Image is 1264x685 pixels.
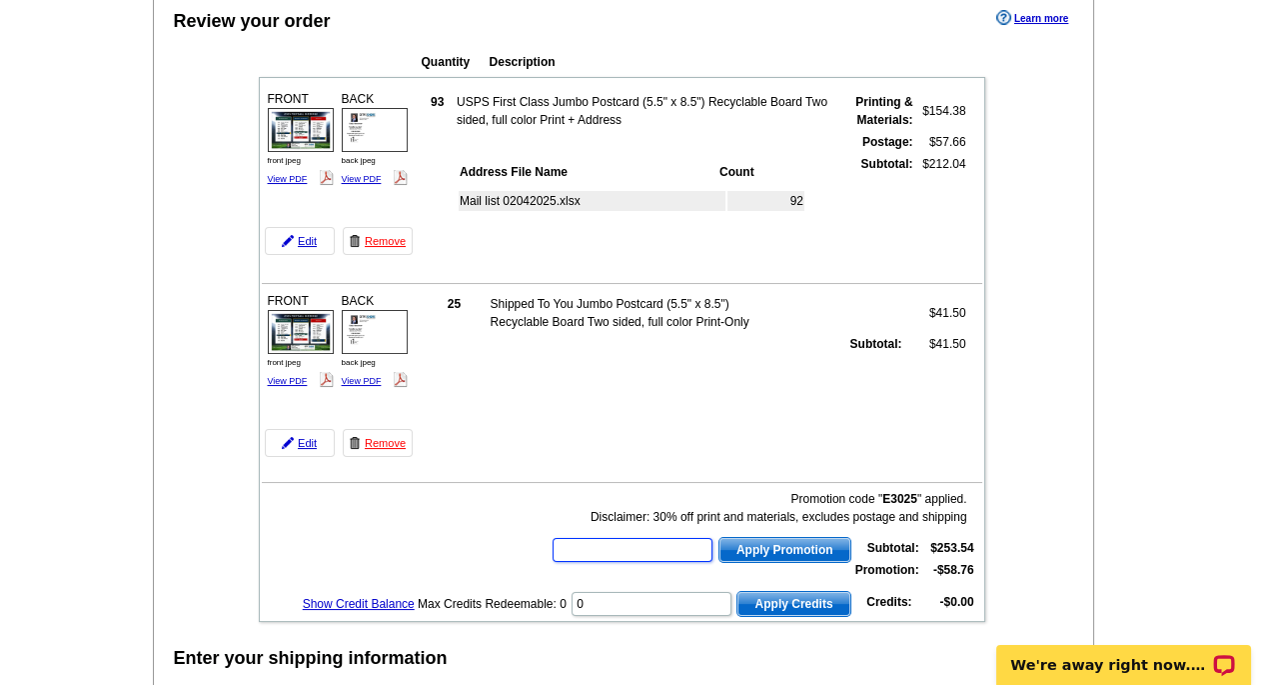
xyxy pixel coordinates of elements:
[448,297,461,311] strong: 25
[342,358,376,367] span: back jpeg
[342,108,408,152] img: small-thumb.jpg
[349,235,361,247] img: trashcan-icon.gif
[303,597,415,611] a: Show Credit Balance
[905,334,967,354] td: $41.50
[265,227,335,255] a: Edit
[916,92,967,130] td: $154.38
[866,595,911,609] strong: Credits:
[393,170,408,185] img: pdf_logo.png
[983,622,1264,685] iframe: LiveChat chat widget
[268,358,301,367] span: front jpeg
[456,92,832,130] td: USPS First Class Jumbo Postcard (5.5" x 8.5") Recyclable Board Two sided, full color Print + Address
[490,294,779,332] td: Shipped To You Jumbo Postcard (5.5" x 8.5") Recyclable Board Two sided, full color Print-Only
[342,376,382,386] a: View PDF
[882,492,917,506] b: E3025
[930,541,973,555] strong: $253.54
[867,541,919,555] strong: Subtotal:
[282,235,294,247] img: pencil-icon.gif
[265,87,337,191] div: FRONT
[268,174,308,184] a: View PDF
[339,87,411,191] div: BACK
[855,563,919,577] strong: Promotion:
[719,538,850,562] span: Apply Promotion
[418,597,567,611] span: Max Credits Redeemable: 0
[905,294,967,332] td: $41.50
[862,135,913,149] strong: Postage:
[861,157,913,171] strong: Subtotal:
[551,490,966,526] div: Promotion code " " applied. Disclaimer: 30% off print and materials, excludes postage and shipping
[342,310,408,354] img: small-thumb.jpg
[174,645,448,672] div: Enter your shipping information
[268,156,301,165] span: front jpeg
[489,52,854,72] th: Description
[268,376,308,386] a: View PDF
[342,156,376,165] span: back jpeg
[265,429,335,457] a: Edit
[431,95,444,109] strong: 93
[459,162,716,182] th: Address File Name
[268,108,334,152] img: small-thumb.jpg
[737,592,849,616] span: Apply Credits
[718,162,804,182] th: Count
[342,174,382,184] a: View PDF
[349,437,361,449] img: trashcan-icon.gif
[343,429,413,457] a: Remove
[421,52,487,72] th: Quantity
[916,154,967,258] td: $212.04
[718,537,851,563] button: Apply Promotion
[265,289,337,393] div: FRONT
[339,289,411,393] div: BACK
[996,10,1068,26] a: Learn more
[933,563,974,577] strong: -$58.76
[727,191,804,211] td: 92
[319,372,334,387] img: pdf_logo.png
[343,227,413,255] a: Remove
[174,8,331,35] div: Review your order
[855,95,912,127] strong: Printing & Materials:
[939,595,973,609] strong: -$0.00
[916,132,967,152] td: $57.66
[393,372,408,387] img: pdf_logo.png
[736,591,850,617] button: Apply Credits
[319,170,334,185] img: pdf_logo.png
[282,437,294,449] img: pencil-icon.gif
[850,337,902,351] strong: Subtotal:
[459,191,725,211] td: Mail list 02042025.xlsx
[268,310,334,354] img: small-thumb.jpg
